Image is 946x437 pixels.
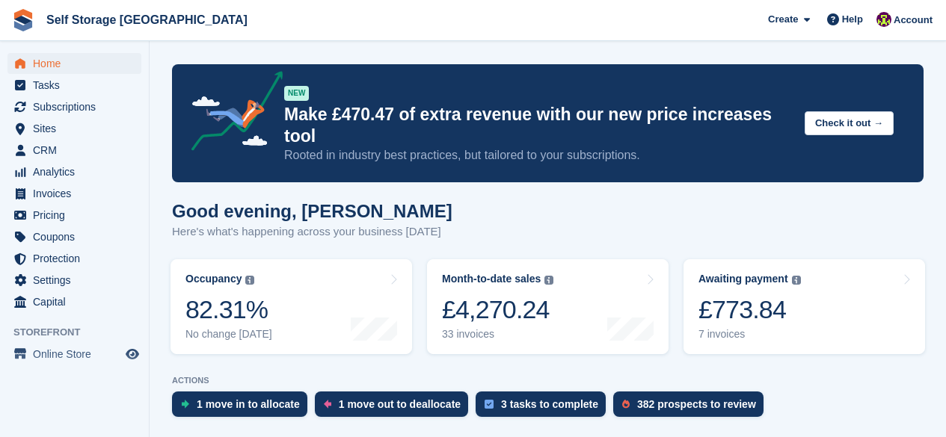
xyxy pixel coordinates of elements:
span: Online Store [33,344,123,365]
span: Home [33,53,123,74]
a: menu [7,53,141,74]
a: 1 move in to allocate [172,391,315,424]
a: menu [7,248,141,269]
span: Sites [33,118,123,139]
img: icon-info-grey-7440780725fd019a000dd9b08b2336e03edf1995a4989e88bcd33f0948082b44.svg [544,276,553,285]
span: CRM [33,140,123,161]
span: Pricing [33,205,123,226]
div: 7 invoices [698,328,801,341]
a: menu [7,205,141,226]
button: Check it out → [805,111,894,136]
a: Month-to-date sales £4,270.24 33 invoices [427,259,669,354]
span: Protection [33,248,123,269]
span: Tasks [33,75,123,96]
a: Self Storage [GEOGRAPHIC_DATA] [40,7,254,32]
a: 3 tasks to complete [476,391,613,424]
div: 1 move out to deallocate [339,398,461,410]
a: menu [7,161,141,182]
span: Settings [33,270,123,291]
div: Month-to-date sales [442,273,541,285]
p: ACTIONS [172,376,924,385]
span: Account [894,13,933,28]
img: prospect-51fa495bee0391a8d652442698ab0144808aea92771e9ea1ae160a38d050c398.svg [622,400,630,409]
span: Create [768,12,798,27]
span: Analytics [33,161,123,182]
img: stora-icon-8386f47178a22dfd0bd8f6a31ec36ba5ce8667c1dd55bd0f319d3a0aa187defe.svg [12,9,34,31]
img: move_outs_to_deallocate_icon-f764333ba52eb49d3ac5e1228854f67142a1ed5810a6f6cc68b1a99e826820c5.svg [324,400,331,409]
a: menu [7,226,141,247]
span: Help [842,12,863,27]
p: Rooted in industry best practices, but tailored to your subscriptions. [284,147,793,164]
div: 3 tasks to complete [501,398,598,410]
div: 1 move in to allocate [197,398,300,410]
span: Subscriptions [33,96,123,117]
span: Storefront [13,325,149,340]
div: NEW [284,86,309,101]
p: Here's what's happening across your business [DATE] [172,223,452,241]
div: 82.31% [185,294,272,325]
img: icon-info-grey-7440780725fd019a000dd9b08b2336e03edf1995a4989e88bcd33f0948082b44.svg [245,276,254,285]
h1: Good evening, [PERSON_NAME] [172,201,452,221]
img: icon-info-grey-7440780725fd019a000dd9b08b2336e03edf1995a4989e88bcd33f0948082b44.svg [792,276,801,285]
p: Make £470.47 of extra revenue with our new price increases tool [284,104,793,147]
div: 382 prospects to review [637,398,756,410]
a: Awaiting payment £773.84 7 invoices [684,259,925,354]
div: 33 invoices [442,328,553,341]
div: Occupancy [185,273,242,285]
a: 1 move out to deallocate [315,391,476,424]
span: Coupons [33,226,123,247]
div: £773.84 [698,294,801,325]
img: task-75834270c22a3079a89374b754ae025e5fb1db73e45f91037f5363f120a921f8.svg [485,400,494,409]
a: menu [7,96,141,117]
img: Nicholas Williams [876,12,891,27]
a: menu [7,75,141,96]
div: £4,270.24 [442,294,553,325]
img: price-adjustments-announcement-icon-8257ccfd72463d97f412b2fc003d46551f7dbcb40ab6d574587a9cd5c0d94... [179,71,283,156]
a: menu [7,270,141,291]
span: Capital [33,291,123,312]
div: Awaiting payment [698,273,788,285]
div: No change [DATE] [185,328,272,341]
img: move_ins_to_allocate_icon-fdf77a2bb77ea45bf5b3d319d69a93e2d87916cf1d5bf7949dd705db3b84f3ca.svg [181,400,189,409]
a: menu [7,183,141,204]
a: 382 prospects to review [613,391,771,424]
a: Occupancy 82.31% No change [DATE] [171,259,412,354]
span: Invoices [33,183,123,204]
a: menu [7,118,141,139]
a: menu [7,344,141,365]
a: menu [7,291,141,312]
a: Preview store [123,345,141,363]
a: menu [7,140,141,161]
